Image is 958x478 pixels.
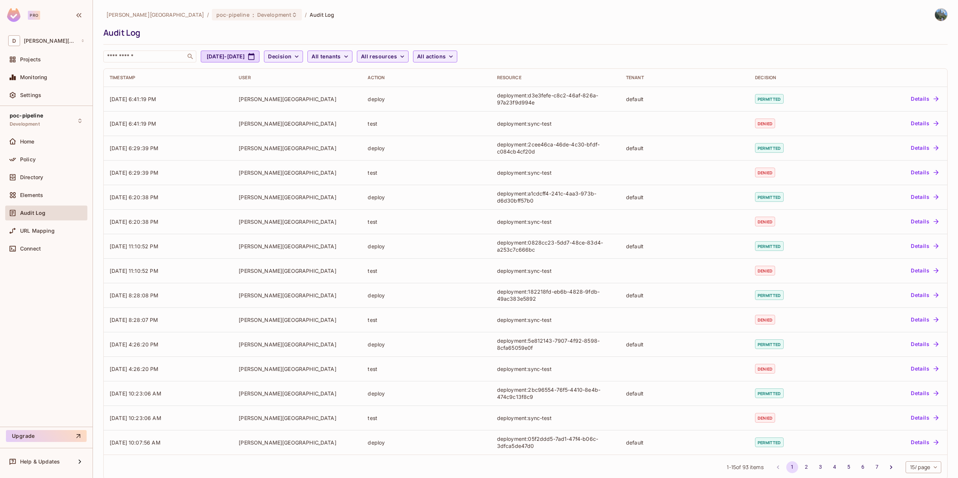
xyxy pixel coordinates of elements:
[908,387,941,399] button: Details
[626,75,743,81] div: Tenant
[857,461,869,473] button: Go to page 6
[755,168,775,177] span: denied
[908,412,941,424] button: Details
[368,75,485,81] div: Action
[239,96,356,103] div: [PERSON_NAME][GEOGRAPHIC_DATA]
[497,239,614,253] div: deployment:0828cc23-5dd7-48ce-83d4-a253c7c666bc
[755,413,775,423] span: denied
[497,190,614,204] div: deployment:a1cdcff4-241c-4aa3-973b-d6d30bff57b0
[239,120,356,127] div: [PERSON_NAME][GEOGRAPHIC_DATA]
[201,51,259,62] button: [DATE]-[DATE]
[755,143,783,153] span: permitted
[908,93,941,105] button: Details
[20,139,35,145] span: Home
[7,8,20,22] img: SReyMgAAAABJRU5ErkJggg==
[908,363,941,375] button: Details
[239,145,356,152] div: [PERSON_NAME][GEOGRAPHIC_DATA]
[110,439,161,446] span: [DATE] 10:07:56 AM
[908,265,941,277] button: Details
[935,9,947,21] img: David Santander
[10,121,40,127] span: Development
[497,435,614,449] div: deployment:05f2ddd5-7ad1-47f4-b06c-3dfca5de47d0
[239,75,356,81] div: User
[110,268,158,274] span: [DATE] 11:10:52 PM
[110,169,159,176] span: [DATE] 6:29:39 PM
[368,439,485,446] div: deploy
[755,75,836,81] div: Decision
[908,338,941,350] button: Details
[786,461,798,473] button: page 1
[110,243,158,249] span: [DATE] 11:10:52 PM
[800,461,812,473] button: Go to page 2
[368,145,485,152] div: deploy
[755,94,783,104] span: permitted
[497,92,614,106] div: deployment:d3e3fefe-c8c2-46af-826a-97a23f9d994e
[106,11,204,18] span: the active workspace
[307,51,352,62] button: All tenants
[755,241,783,251] span: permitted
[110,366,159,372] span: [DATE] 4:26:20 PM
[110,145,159,151] span: [DATE] 6:29:39 PM
[497,337,614,351] div: deployment:5e812143-7907-4f92-8598-8cfa65059e0f
[239,194,356,201] div: [PERSON_NAME][GEOGRAPHIC_DATA]
[20,174,43,180] span: Directory
[310,11,334,18] span: Audit Log
[239,341,356,348] div: [PERSON_NAME][GEOGRAPHIC_DATA]
[497,120,614,127] div: deployment:sync-test
[368,341,485,348] div: deploy
[20,228,55,234] span: URL Mapping
[264,51,303,62] button: Decision
[361,52,397,61] span: All resources
[871,461,883,473] button: Go to page 7
[110,194,159,200] span: [DATE] 6:20:38 PM
[368,120,485,127] div: test
[815,461,826,473] button: Go to page 3
[239,439,356,446] div: [PERSON_NAME][GEOGRAPHIC_DATA]
[626,439,743,446] div: default
[413,51,457,62] button: All actions
[368,390,485,397] div: deploy
[368,267,485,274] div: test
[20,246,41,252] span: Connect
[497,218,614,225] div: deployment:sync-test
[20,56,41,62] span: Projects
[727,463,763,471] span: 1 - 15 of 93 items
[497,365,614,372] div: deployment:sync-test
[755,217,775,226] span: denied
[755,119,775,128] span: denied
[906,461,941,473] div: 15 / page
[305,11,307,18] li: /
[239,243,356,250] div: [PERSON_NAME][GEOGRAPHIC_DATA]
[908,314,941,326] button: Details
[497,141,614,155] div: deployment:2cee46ca-46de-4c30-bfdf-c084cb4cf20d
[755,315,775,324] span: denied
[908,240,941,252] button: Details
[626,341,743,348] div: default
[908,142,941,154] button: Details
[239,365,356,372] div: [PERSON_NAME][GEOGRAPHIC_DATA]
[28,11,40,20] div: Pro
[417,52,446,61] span: All actions
[368,243,485,250] div: deploy
[239,267,356,274] div: [PERSON_NAME][GEOGRAPHIC_DATA]
[755,339,783,349] span: permitted
[20,210,45,216] span: Audit Log
[110,317,158,323] span: [DATE] 8:28:07 PM
[755,192,783,202] span: permitted
[20,92,41,98] span: Settings
[216,11,249,18] span: poc-pipeline
[103,27,944,38] div: Audit Log
[908,191,941,203] button: Details
[239,292,356,299] div: [PERSON_NAME][GEOGRAPHIC_DATA]
[20,192,43,198] span: Elements
[6,430,87,442] button: Upgrade
[8,35,20,46] span: D
[626,194,743,201] div: default
[755,364,775,374] span: denied
[497,267,614,274] div: deployment:sync-test
[908,289,941,301] button: Details
[20,74,48,80] span: Monitoring
[312,52,341,61] span: All tenants
[368,316,485,323] div: test
[268,52,291,61] span: Decision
